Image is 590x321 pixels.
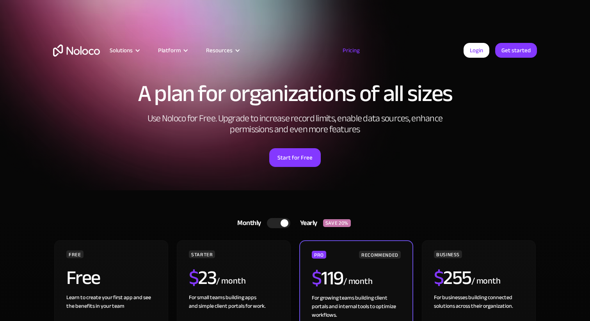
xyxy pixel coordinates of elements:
[189,268,217,287] h2: 23
[53,82,537,105] h1: A plan for organizations of all sizes
[216,275,245,287] div: / month
[323,219,351,227] div: SAVE 20%
[290,217,323,229] div: Yearly
[158,45,181,55] div: Platform
[53,44,100,57] a: home
[66,268,100,287] h2: Free
[359,251,401,259] div: RECOMMENDED
[100,45,148,55] div: Solutions
[66,250,84,258] div: FREE
[189,250,215,258] div: STARTER
[312,260,322,296] span: $
[434,250,462,258] div: BUSINESS
[148,45,196,55] div: Platform
[206,45,233,55] div: Resources
[189,259,199,296] span: $
[227,217,267,229] div: Monthly
[312,251,326,259] div: PRO
[312,268,343,288] h2: 119
[434,268,471,287] h2: 255
[343,275,373,288] div: / month
[471,275,501,287] div: / month
[434,259,444,296] span: $
[139,113,451,135] h2: Use Noloco for Free. Upgrade to increase record limits, enable data sources, enhance permissions ...
[333,45,370,55] a: Pricing
[110,45,133,55] div: Solutions
[269,148,321,167] a: Start for Free
[464,43,489,58] a: Login
[495,43,537,58] a: Get started
[196,45,248,55] div: Resources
